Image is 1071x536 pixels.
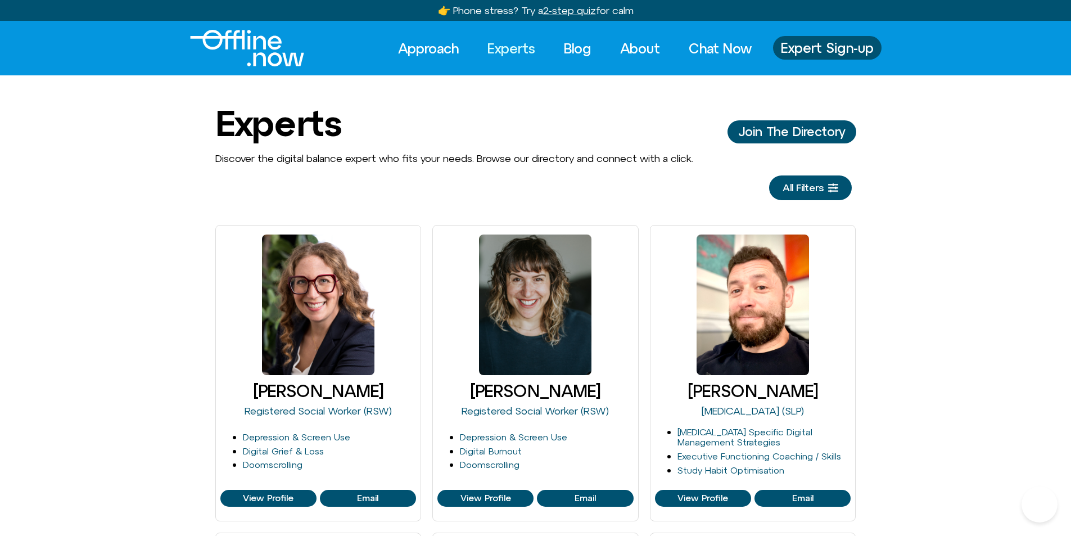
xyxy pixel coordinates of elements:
a: Blog [554,36,602,61]
a: View Profile of Blair Wexler-Singer [220,490,317,507]
a: Experts [477,36,545,61]
a: [PERSON_NAME] [688,381,818,400]
a: Registered Social Worker (RSW) [245,405,392,417]
a: Join The Director [727,120,856,143]
a: Doomscrolling [460,460,519,470]
a: [PERSON_NAME] [253,381,383,400]
span: Email [575,493,596,503]
a: All Filters [769,175,852,200]
a: Registered Social Worker (RSW) [462,405,609,417]
nav: Menu [388,36,762,61]
u: 2-step quiz [543,4,596,16]
span: Discover the digital balance expert who fits your needs. Browse our directory and connect with a ... [215,152,693,164]
a: Expert Sign-up [773,36,882,60]
a: [PERSON_NAME] [470,381,600,400]
a: View Profile of Craig Selinger [754,490,851,507]
a: [MEDICAL_DATA] (SLP) [702,405,804,417]
iframe: Botpress [1022,487,1058,523]
span: Join The Directory [739,125,845,138]
a: [MEDICAL_DATA] Specific Digital Management Strategies [677,427,812,448]
span: Expert Sign-up [781,40,874,55]
img: Offline.Now logo in white. Text of the words offline.now with a line going through the "O" [190,30,304,66]
span: Email [357,493,378,503]
a: Digital Grief & Loss [243,446,324,456]
a: Digital Burnout [460,446,522,456]
div: Logo [190,30,285,66]
a: View Profile of Craig Selinger [655,490,751,507]
a: View Profile of Cleo Haber [537,490,633,507]
a: View Profile of Cleo Haber [437,490,534,507]
span: View Profile [677,493,728,503]
a: Executive Functioning Coaching / Skills [677,451,841,461]
span: Email [792,493,814,503]
span: View Profile [460,493,511,503]
h1: Experts [215,103,341,143]
a: Study Habit Optimisation [677,465,784,475]
span: All Filters [783,182,824,193]
a: Approach [388,36,469,61]
a: About [610,36,670,61]
a: Chat Now [679,36,762,61]
a: Depression & Screen Use [243,432,350,442]
a: Depression & Screen Use [460,432,567,442]
a: Doomscrolling [243,460,302,470]
span: View Profile [243,493,293,503]
a: View Profile of Blair Wexler-Singer [320,490,416,507]
a: 👉 Phone stress? Try a2-step quizfor calm [438,4,634,16]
